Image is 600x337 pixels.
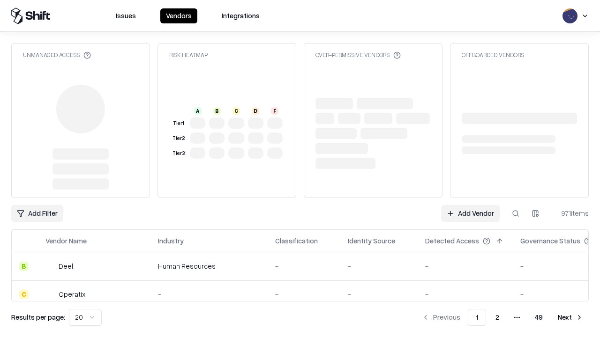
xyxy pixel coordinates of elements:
div: B [213,107,221,115]
div: Identity Source [348,236,395,246]
div: D [252,107,259,115]
div: F [271,107,278,115]
div: Operatix [59,289,85,299]
div: Tier 2 [171,134,186,142]
img: Operatix [45,290,55,299]
p: Results per page: [11,312,65,322]
div: Detected Access [425,236,479,246]
div: Human Resources [158,261,260,271]
div: Unmanaged Access [23,51,91,59]
button: Integrations [216,8,265,23]
div: Industry [158,236,184,246]
button: Next [552,309,589,326]
a: Add Vendor [441,205,500,222]
div: - [275,261,333,271]
div: C [19,290,29,299]
div: C [232,107,240,115]
div: Tier 3 [171,149,186,157]
nav: pagination [416,309,589,326]
button: Add Filter [11,205,63,222]
div: Vendor Name [45,236,87,246]
div: B [19,262,29,271]
div: - [348,289,410,299]
button: Issues [110,8,142,23]
div: Deel [59,261,73,271]
div: - [348,261,410,271]
button: 2 [488,309,507,326]
img: Deel [45,262,55,271]
button: Vendors [160,8,197,23]
div: - [158,289,260,299]
div: A [194,107,202,115]
div: 971 items [551,208,589,218]
div: - [425,289,505,299]
div: Risk Heatmap [169,51,208,59]
div: Classification [275,236,318,246]
div: - [425,261,505,271]
button: 1 [468,309,486,326]
button: 49 [527,309,550,326]
div: Tier 1 [171,119,186,127]
div: Governance Status [520,236,580,246]
div: Offboarded Vendors [462,51,524,59]
div: - [275,289,333,299]
div: Over-Permissive Vendors [315,51,401,59]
